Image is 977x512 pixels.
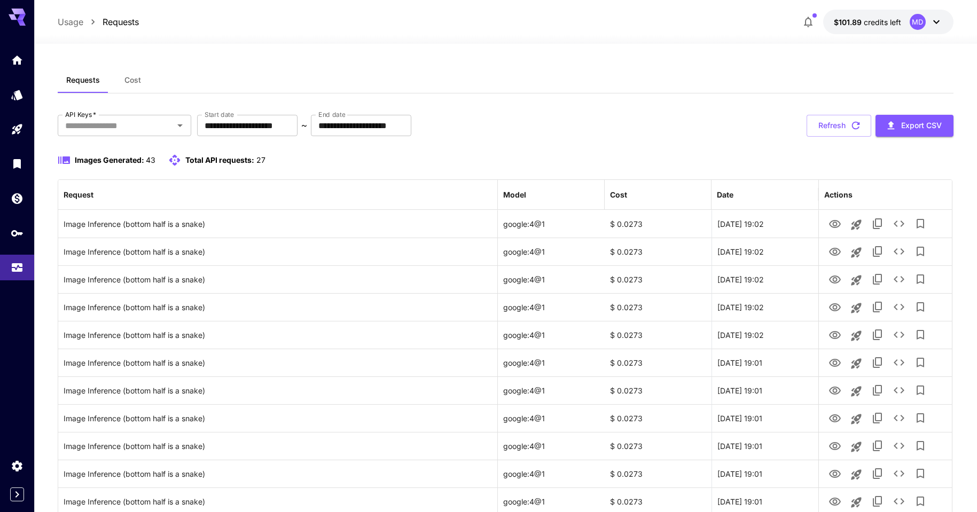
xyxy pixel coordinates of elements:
[888,296,910,318] button: See details
[185,155,254,164] span: Total API requests:
[824,296,846,318] button: View Image
[65,110,96,119] label: API Keys
[846,297,867,319] button: Launch in playground
[824,324,846,345] button: View Image
[846,353,867,374] button: Launch in playground
[75,155,144,164] span: Images Generated:
[318,110,345,119] label: End date
[498,265,605,293] div: google:4@1
[64,266,492,293] div: Click to copy prompt
[910,380,931,401] button: Add to library
[867,435,888,456] button: Copy TaskUUID
[823,10,953,34] button: $101.88543MD
[888,463,910,484] button: See details
[605,432,712,460] div: $ 0.0273
[846,381,867,402] button: Launch in playground
[11,157,24,170] div: Library
[867,463,888,484] button: Copy TaskUUID
[867,380,888,401] button: Copy TaskUUID
[864,18,901,27] span: credits left
[503,190,526,199] div: Model
[712,265,818,293] div: 28 Aug, 2025 19:02
[712,238,818,265] div: 28 Aug, 2025 19:02
[64,377,492,404] div: Click to copy prompt
[498,349,605,376] div: google:4@1
[498,210,605,238] div: google:4@1
[888,407,910,429] button: See details
[498,293,605,321] div: google:4@1
[888,324,910,345] button: See details
[498,460,605,487] div: google:4@1
[301,119,307,132] p: ~
[888,352,910,373] button: See details
[910,435,931,456] button: Add to library
[11,261,24,274] div: Usage
[867,352,888,373] button: Copy TaskUUID
[712,432,818,460] div: 28 Aug, 2025 19:01
[498,238,605,265] div: google:4@1
[846,270,867,291] button: Launch in playground
[846,214,867,235] button: Launch in playground
[712,210,818,238] div: 28 Aug, 2025 19:02
[867,269,888,290] button: Copy TaskUUID
[717,190,733,199] div: Date
[910,241,931,262] button: Add to library
[867,241,888,262] button: Copy TaskUUID
[173,118,187,133] button: Open
[910,324,931,345] button: Add to library
[64,460,492,487] div: Click to copy prompt
[605,238,712,265] div: $ 0.0273
[64,405,492,432] div: Click to copy prompt
[498,404,605,432] div: google:4@1
[867,407,888,429] button: Copy TaskUUID
[824,190,853,199] div: Actions
[205,110,234,119] label: Start date
[10,487,24,501] button: Expand sidebar
[824,379,846,401] button: View Image
[498,321,605,349] div: google:4@1
[888,241,910,262] button: See details
[846,325,867,346] button: Launch in playground
[888,380,910,401] button: See details
[64,321,492,349] div: Click to copy prompt
[64,432,492,460] div: Click to copy prompt
[712,293,818,321] div: 28 Aug, 2025 19:02
[888,213,910,234] button: See details
[888,491,910,512] button: See details
[910,213,931,234] button: Add to library
[824,351,846,373] button: View Image
[605,349,712,376] div: $ 0.0273
[58,15,83,28] a: Usage
[888,435,910,456] button: See details
[824,435,846,456] button: View Image
[146,155,155,164] span: 43
[103,15,139,28] a: Requests
[824,240,846,262] button: View Image
[498,376,605,404] div: google:4@1
[824,462,846,484] button: View Image
[124,75,141,85] span: Cost
[712,349,818,376] div: 28 Aug, 2025 19:01
[11,53,24,67] div: Home
[824,268,846,290] button: View Image
[824,490,846,512] button: View Image
[605,321,712,349] div: $ 0.0273
[64,238,492,265] div: Click to copy prompt
[807,115,871,137] button: Refresh
[712,321,818,349] div: 28 Aug, 2025 19:02
[846,436,867,458] button: Launch in playground
[834,18,864,27] span: $101.89
[910,407,931,429] button: Add to library
[11,459,24,472] div: Settings
[888,269,910,290] button: See details
[605,404,712,432] div: $ 0.0273
[712,460,818,487] div: 28 Aug, 2025 19:01
[66,75,100,85] span: Requests
[910,296,931,318] button: Add to library
[846,464,867,485] button: Launch in playground
[910,14,926,30] div: MD
[64,210,492,238] div: Click to copy prompt
[605,376,712,404] div: $ 0.0273
[824,212,846,234] button: View Image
